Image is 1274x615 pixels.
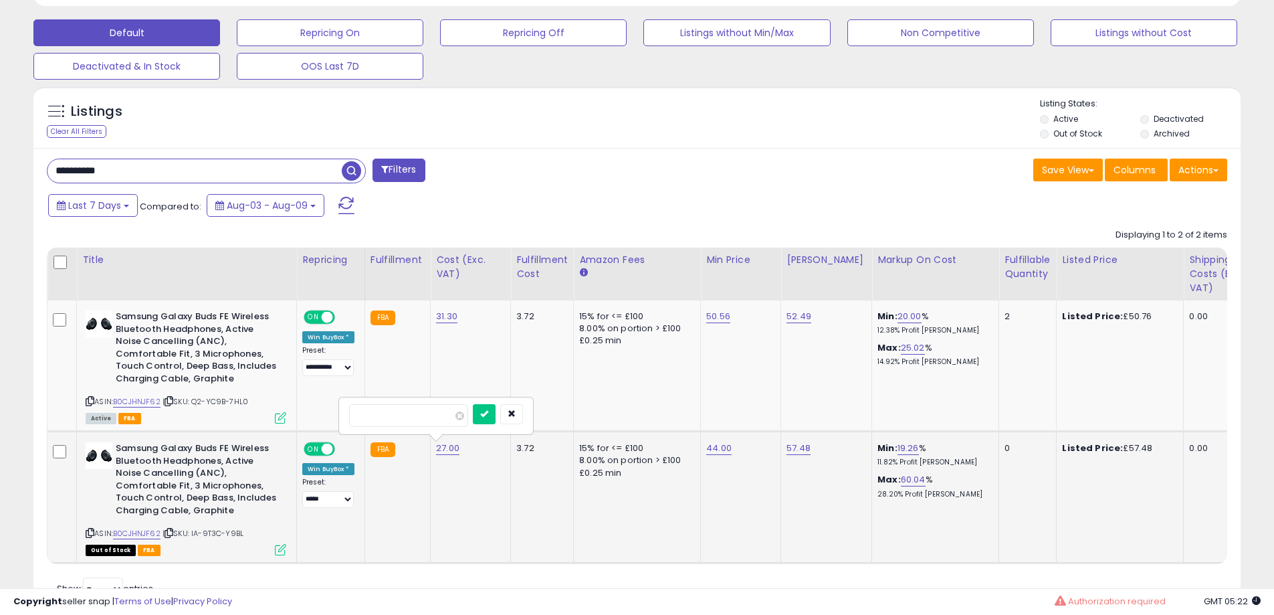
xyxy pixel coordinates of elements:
div: 0.00 [1189,311,1253,323]
div: 3.72 [516,442,563,454]
div: % [877,311,988,335]
span: Show: entries [57,582,153,595]
a: 57.48 [786,442,811,455]
b: Min: [877,310,897,323]
b: Max: [877,341,901,354]
a: 25.02 [901,341,925,355]
label: Active [1053,113,1078,124]
div: 0 [1004,442,1046,454]
button: Actions [1170,159,1227,181]
label: Deactivated [1154,113,1204,124]
a: 44.00 [706,442,732,455]
img: 31dNZSBRjKL._SL40_.jpg [86,442,112,469]
div: Cost (Exc. VAT) [436,253,505,281]
button: Listings without Min/Max [643,19,830,46]
div: Clear All Filters [47,125,106,138]
div: 15% for <= £100 [579,311,690,323]
div: £0.25 min [579,335,690,347]
small: Amazon Fees. [579,267,587,279]
h5: Listings [71,102,122,121]
span: FBA [118,413,141,424]
div: £50.76 [1062,311,1173,323]
p: 11.82% Profit [PERSON_NAME] [877,458,988,467]
th: The percentage added to the cost of goods (COGS) that forms the calculator for Min & Max prices. [872,248,999,300]
button: Repricing On [237,19,423,46]
a: 50.56 [706,310,730,323]
span: Last 7 Days [68,199,121,212]
div: £0.25 min [579,467,690,479]
div: Min Price [706,253,775,267]
button: Default [33,19,220,46]
span: ON [305,444,322,455]
div: Shipping Costs (Exc. VAT) [1189,253,1258,295]
span: Aug-03 - Aug-09 [227,199,308,212]
span: Authorization required [1068,595,1166,608]
button: Last 7 Days [48,194,138,217]
button: OOS Last 7D [237,53,423,80]
div: Win BuyBox * [302,463,354,475]
button: Aug-03 - Aug-09 [207,194,324,217]
b: Samsung Galaxy Buds FE Wireless Bluetooth Headphones, Active Noise Cancelling (ANC), Comfortable ... [116,442,278,520]
div: Markup on Cost [877,253,993,267]
span: FBA [138,545,161,556]
a: 31.30 [436,310,457,323]
b: Min: [877,442,897,454]
a: B0CJHNJF62 [113,528,161,539]
div: ASIN: [86,442,286,554]
span: Columns [1113,163,1156,177]
a: B0CJHNJF62 [113,396,161,408]
b: Samsung Galaxy Buds FE Wireless Bluetooth Headphones, Active Noise Cancelling (ANC), Comfortable ... [116,311,278,388]
div: 8.00% on portion > £100 [579,323,690,335]
div: Displaying 1 to 2 of 2 items [1116,229,1227,242]
div: Fulfillment [370,253,425,267]
b: Listed Price: [1062,442,1123,454]
div: Win BuyBox * [302,331,354,343]
a: 60.04 [901,473,926,487]
div: Amazon Fees [579,253,695,267]
p: 12.38% Profit [PERSON_NAME] [877,326,988,335]
a: 20.00 [897,310,922,323]
div: ASIN: [86,311,286,422]
div: Listed Price [1062,253,1178,267]
div: Title [82,253,291,267]
div: % [877,474,988,499]
label: Archived [1154,128,1190,139]
div: Preset: [302,478,354,508]
p: 28.20% Profit [PERSON_NAME] [877,490,988,499]
b: Listed Price: [1062,310,1123,323]
a: Privacy Policy [173,595,232,608]
div: % [877,442,988,467]
a: 27.00 [436,442,459,455]
button: Columns [1105,159,1168,181]
span: | SKU: Q2-YC9B-7HL0 [163,396,248,407]
span: | SKU: IA-9T3C-Y9BL [163,528,243,539]
span: ON [305,312,322,323]
div: 2 [1004,311,1046,323]
button: Filters [373,159,425,182]
button: Non Competitive [847,19,1034,46]
small: FBA [370,311,395,325]
label: Out of Stock [1053,128,1102,139]
strong: Copyright [13,595,62,608]
button: Listings without Cost [1051,19,1237,46]
a: 52.49 [786,310,811,323]
div: Fulfillment Cost [516,253,568,281]
div: £57.48 [1062,442,1173,454]
span: Compared to: [140,200,201,213]
div: seller snap | | [13,596,232,608]
div: % [877,342,988,367]
div: 3.72 [516,311,563,323]
button: Save View [1033,159,1103,181]
small: FBA [370,442,395,457]
div: 0.00 [1189,442,1253,454]
span: All listings that are currently out of stock and unavailable for purchase on Amazon [86,545,136,556]
span: All listings currently available for purchase on Amazon [86,413,116,424]
span: OFF [333,444,354,455]
div: Preset: [302,346,354,376]
p: 14.92% Profit [PERSON_NAME] [877,357,988,367]
div: Repricing [302,253,359,267]
div: 8.00% on portion > £100 [579,454,690,466]
span: 2025-08-17 05:22 GMT [1204,595,1261,608]
p: Listing States: [1040,98,1241,110]
img: 31dNZSBRjKL._SL40_.jpg [86,311,112,337]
